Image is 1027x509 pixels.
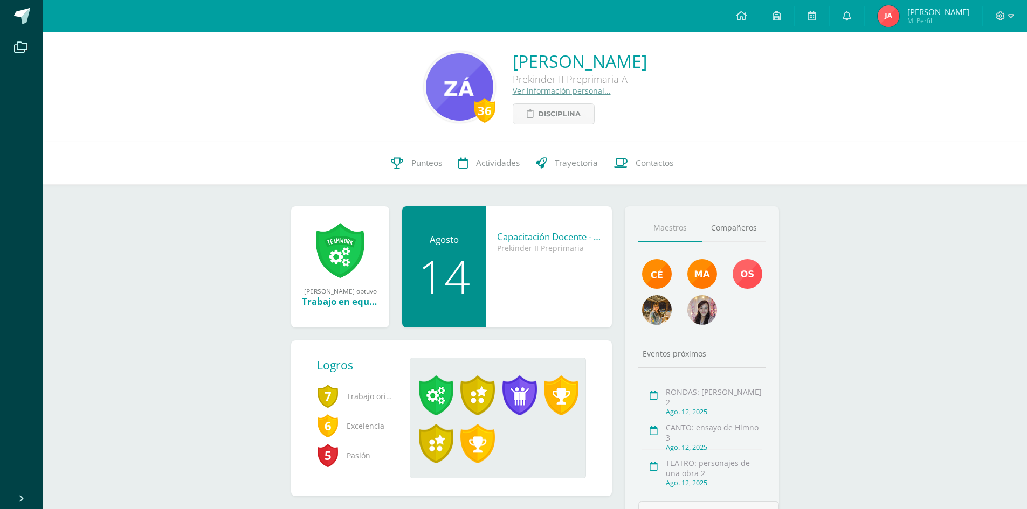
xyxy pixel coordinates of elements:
span: Excelencia [317,411,392,441]
a: Trayectoria [528,142,606,185]
div: TEATRO: personajes de una obra 2 [666,458,762,478]
a: Contactos [606,142,681,185]
span: Disciplina [538,104,581,124]
span: 6 [317,413,339,438]
img: 7b6360fa893c69f5a9dd7757fb9cef2f.png [878,5,899,27]
div: Logros [317,358,401,373]
div: CANTO: ensayo de Himno 3 [666,422,762,443]
div: Agosto [413,233,475,246]
span: 7 [317,384,339,408]
span: Trabajo original [317,381,392,411]
span: Pasión [317,441,392,470]
img: c3188254262cfb8130bce2ca5e5eafab.png [687,295,717,325]
a: Disciplina [513,103,595,124]
span: Punteos [411,157,442,169]
a: Maestros [638,214,702,242]
div: Ago. 12, 2025 [666,443,762,452]
div: Trabajo en equipo [302,295,378,308]
div: RONDAS: [PERSON_NAME] 2 [666,387,762,407]
span: Contactos [636,157,673,169]
img: 545b30551f34ef0712de684bcc8a7603.png [426,53,493,121]
div: Prekinder II Preprimaria A [513,73,647,86]
div: Ago. 12, 2025 [666,407,762,416]
div: 14 [413,254,475,299]
a: Actividades [450,142,528,185]
span: Trayectoria [555,157,598,169]
div: [PERSON_NAME] obtuvo [302,287,378,295]
a: Ver información personal... [513,86,611,96]
a: Punteos [383,142,450,185]
img: 9fe7580334846c559dff5945f0b8902e.png [642,259,672,289]
div: Prekinder II Preprimaria [497,243,601,253]
div: Eventos próximos [638,348,766,359]
div: 36 [474,98,495,123]
span: 5 [317,443,339,468]
div: Capacitación Docente - NO HAY CLASES [497,231,601,243]
span: Actividades [476,157,520,169]
div: Ago. 12, 2025 [666,478,762,487]
span: [PERSON_NAME] [907,6,969,17]
span: Mi Perfil [907,16,969,25]
img: 65541f5bcc6bbdd0a46ad6ed271a204a.png [642,295,672,325]
a: [PERSON_NAME] [513,50,647,73]
a: Compañeros [702,214,766,242]
img: ee938a28e177a3a54d4141a9d3cbdf0a.png [733,259,762,289]
img: 21030e95f1ad280d4cf9ac00141d2c89.png [687,259,717,289]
